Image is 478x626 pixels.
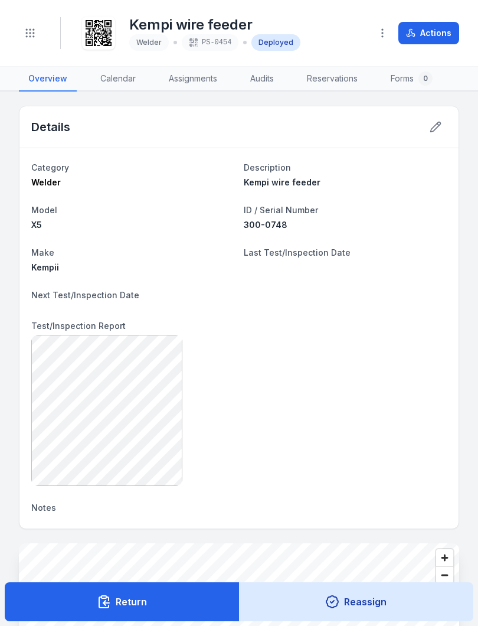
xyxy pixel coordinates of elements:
[19,22,41,44] button: Toggle navigation
[244,177,320,187] span: Kempi wire feeder
[436,549,453,566] button: Zoom in
[418,71,433,86] div: 0
[129,15,300,34] h1: Kempi wire feeder
[244,220,287,230] span: 300-0748
[297,67,367,92] a: Reservations
[31,220,42,230] span: X5
[136,38,162,47] span: Welder
[251,34,300,51] div: Deployed
[244,247,351,257] span: Last Test/Inspection Date
[31,290,139,300] span: Next Test/Inspection Date
[31,205,57,215] span: Model
[91,67,145,92] a: Calendar
[31,321,126,331] span: Test/Inspection Report
[381,67,442,92] a: Forms0
[398,22,459,44] button: Actions
[5,582,240,621] button: Return
[31,247,54,257] span: Make
[182,34,238,51] div: PS-0454
[244,162,291,172] span: Description
[31,162,69,172] span: Category
[436,566,453,583] button: Zoom out
[159,67,227,92] a: Assignments
[241,67,283,92] a: Audits
[19,67,77,92] a: Overview
[31,503,56,513] span: Notes
[31,262,59,272] span: Kempii
[244,205,318,215] span: ID / Serial Number
[31,119,70,135] h2: Details
[31,177,61,187] span: Welder
[239,582,474,621] button: Reassign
